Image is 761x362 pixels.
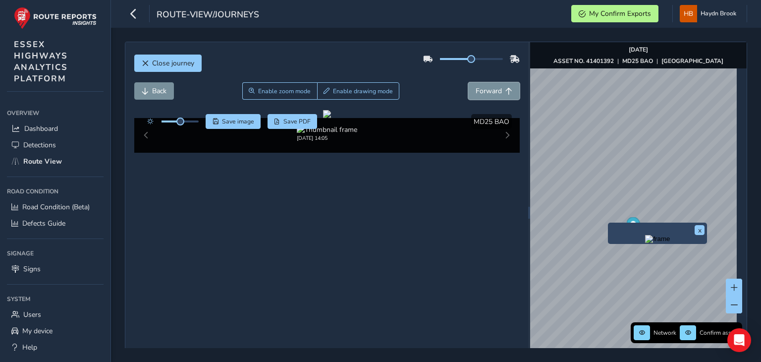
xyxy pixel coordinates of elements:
[22,219,65,228] span: Defects Guide
[23,264,41,274] span: Signs
[23,310,41,319] span: Users
[7,292,104,306] div: System
[7,106,104,121] div: Overview
[727,328,751,352] div: Open Intercom Messenger
[152,86,166,96] span: Back
[474,117,509,126] span: MD25 BAO
[680,5,697,22] img: diamond-layout
[610,235,705,241] button: Preview frame
[622,57,653,65] strong: MD25 BAO
[553,57,723,65] div: | |
[333,87,393,95] span: Enable drawing mode
[14,7,97,29] img: rr logo
[7,153,104,170] a: Route View
[7,137,104,153] a: Detections
[317,82,400,100] button: Draw
[268,114,318,129] button: PDF
[700,329,739,337] span: Confirm assets
[7,199,104,215] a: Road Condition (Beta)
[629,46,648,54] strong: [DATE]
[7,339,104,356] a: Help
[468,82,520,100] button: Forward
[7,323,104,339] a: My device
[701,5,736,22] span: Haydn Brook
[589,9,651,18] span: My Confirm Exports
[152,59,194,68] span: Close journey
[553,57,614,65] strong: ASSET NO. 41401392
[206,114,261,129] button: Save
[283,118,311,125] span: Save PDF
[23,140,56,150] span: Detections
[258,87,311,95] span: Enable zoom mode
[22,326,53,336] span: My device
[680,5,740,22] button: Haydn Brook
[571,5,658,22] button: My Confirm Exports
[22,202,90,212] span: Road Condition (Beta)
[653,329,676,337] span: Network
[242,82,317,100] button: Zoom
[24,124,58,133] span: Dashboard
[645,235,670,243] img: frame
[7,246,104,261] div: Signage
[7,184,104,199] div: Road Condition
[695,225,705,235] button: x
[14,39,68,84] span: ESSEX HIGHWAYS ANALYTICS PLATFORM
[134,55,202,72] button: Close journey
[627,217,640,238] div: Map marker
[7,261,104,277] a: Signs
[157,8,259,22] span: route-view/journeys
[7,215,104,232] a: Defects Guide
[22,343,37,352] span: Help
[7,306,104,323] a: Users
[661,57,723,65] strong: [GEOGRAPHIC_DATA]
[222,118,254,125] span: Save image
[7,121,104,137] a: Dashboard
[297,125,357,134] img: Thumbnail frame
[23,157,62,166] span: Route View
[476,86,502,96] span: Forward
[297,134,357,142] div: [DATE] 14:05
[134,82,174,100] button: Back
